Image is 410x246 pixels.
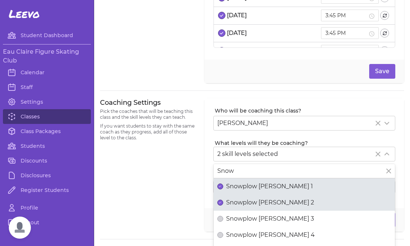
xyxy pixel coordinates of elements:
[218,12,225,19] button: select date
[217,183,223,189] button: Snowplow [PERSON_NAME] 1
[3,168,91,183] a: Disclosures
[213,181,395,194] input: Leave blank for unlimited spots
[374,119,382,128] button: Clear Selected
[369,64,395,79] button: Save
[227,46,247,55] p: [DATE]
[325,29,368,37] input: 3:45 PM
[226,182,313,191] span: Snowplow [PERSON_NAME] 1
[3,139,91,153] a: Students
[374,150,382,158] button: Clear Selected
[218,47,225,54] button: select date
[3,215,91,230] a: Logout
[3,153,91,168] a: Discounts
[100,98,196,107] h3: Coaching Settings
[226,231,315,239] span: Snowplow [PERSON_NAME] 4
[3,65,91,80] a: Calendar
[215,107,395,114] label: Who will be coaching this class?
[217,216,223,222] button: Snowplow [PERSON_NAME] 3
[100,108,196,120] p: Pick the coaches that will be teaching this class and the skill levels they can teach.
[3,28,91,43] a: Student Dashboard
[227,29,247,38] p: [DATE]
[325,11,368,19] input: 3:45 PM
[226,214,314,223] span: Snowplow [PERSON_NAME] 3
[217,150,278,157] span: 2 skill levels selected
[100,123,196,141] p: If you want students to stay with the same coach as they progress, add all of those level to the ...
[214,164,395,178] input: Search
[218,29,225,37] button: select date
[325,47,368,55] input: 3:45 PM
[3,200,91,215] a: Profile
[215,139,395,147] label: What levels will they be coaching?
[3,95,91,109] a: Settings
[3,109,91,124] a: Classes
[382,164,395,178] button: Clear Search
[9,7,40,21] span: Leevo
[9,217,31,239] div: Open chat
[3,47,91,65] h3: Eau Claire Figure Skating Club
[227,11,247,20] p: [DATE]
[3,183,91,197] a: Register Students
[226,198,314,207] span: Snowplow [PERSON_NAME] 2
[217,232,223,238] button: Snowplow [PERSON_NAME] 4
[217,120,268,126] span: [PERSON_NAME]
[217,200,223,206] button: Snowplow [PERSON_NAME] 2
[3,80,91,95] a: Staff
[3,124,91,139] a: Class Packages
